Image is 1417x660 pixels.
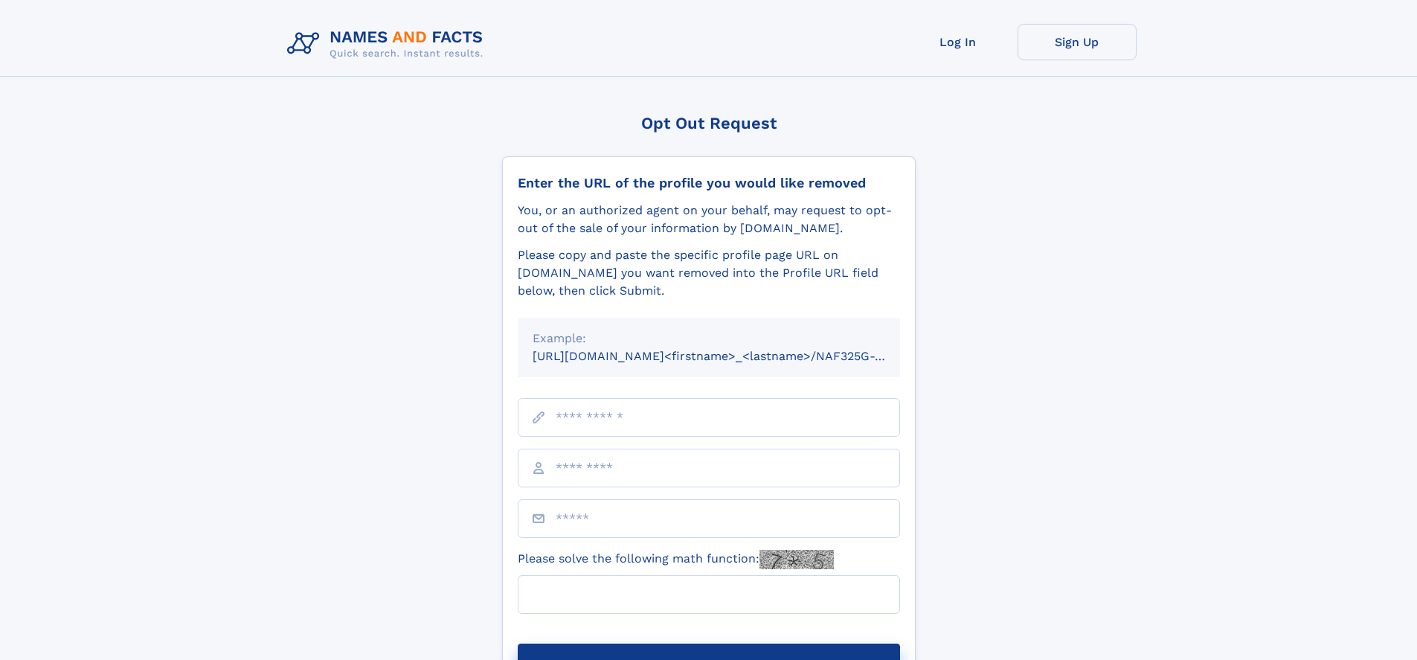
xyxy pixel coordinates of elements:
[281,24,495,64] img: Logo Names and Facts
[899,24,1018,60] a: Log In
[533,349,928,363] small: [URL][DOMAIN_NAME]<firstname>_<lastname>/NAF325G-xxxxxxxx
[518,202,900,237] div: You, or an authorized agent on your behalf, may request to opt-out of the sale of your informatio...
[518,550,834,569] label: Please solve the following math function:
[1018,24,1137,60] a: Sign Up
[518,175,900,191] div: Enter the URL of the profile you would like removed
[533,330,885,347] div: Example:
[502,114,916,132] div: Opt Out Request
[518,246,900,300] div: Please copy and paste the specific profile page URL on [DOMAIN_NAME] you want removed into the Pr...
